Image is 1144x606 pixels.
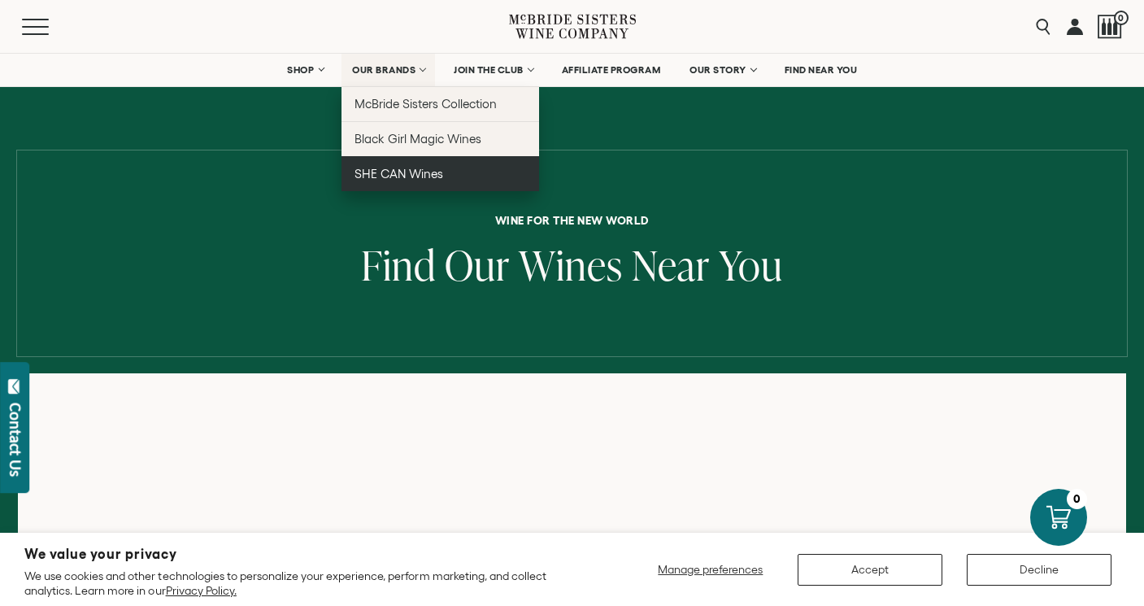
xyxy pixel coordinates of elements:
[355,97,498,111] span: McBride Sisters Collection
[719,237,783,293] span: You
[562,64,661,76] span: AFFILIATE PROGRAM
[967,554,1111,586] button: Decline
[24,547,594,561] h2: We value your privacy
[689,64,746,76] span: OUR STORY
[352,64,415,76] span: OUR BRANDS
[341,86,539,121] a: McBride Sisters Collection
[519,237,623,293] span: Wines
[443,54,543,86] a: JOIN THE CLUB
[341,121,539,156] a: Black Girl Magic Wines
[355,167,443,181] span: SHE CAN Wines
[341,156,539,191] a: SHE CAN Wines
[679,54,766,86] a: OUR STORY
[1067,489,1087,509] div: 0
[22,19,80,35] button: Mobile Menu Trigger
[454,64,524,76] span: JOIN THE CLUB
[166,584,237,597] a: Privacy Policy.
[785,64,858,76] span: FIND NEAR YOU
[1114,11,1129,25] span: 0
[355,132,481,146] span: Black Girl Magic Wines
[341,54,435,86] a: OUR BRANDS
[658,563,763,576] span: Manage preferences
[551,54,672,86] a: AFFILIATE PROGRAM
[276,54,333,86] a: SHOP
[798,554,942,586] button: Accept
[445,237,510,293] span: Our
[24,569,594,598] p: We use cookies and other technologies to personalize your experience, perform marketing, and coll...
[648,554,773,586] button: Manage preferences
[287,64,315,76] span: SHOP
[632,237,710,293] span: Near
[7,403,24,477] div: Contact Us
[361,237,436,293] span: Find
[774,54,868,86] a: FIND NEAR YOU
